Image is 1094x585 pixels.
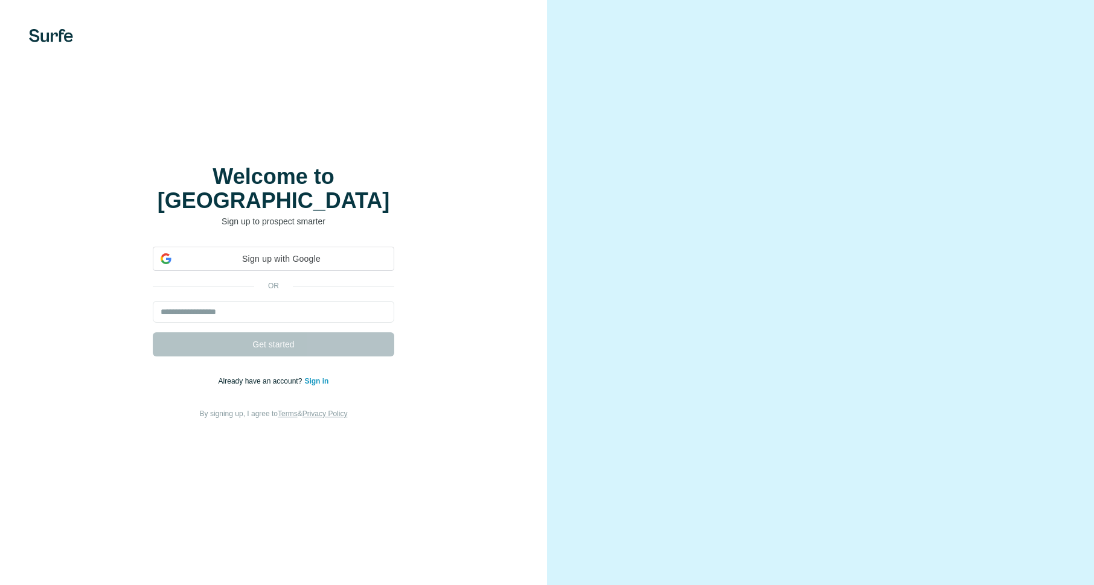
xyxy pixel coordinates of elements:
p: or [254,280,293,291]
a: Terms [278,409,298,418]
span: Already have an account? [219,377,305,385]
img: Surfe's logo [29,29,73,42]
a: Privacy Policy [302,409,348,418]
h1: Welcome to [GEOGRAPHIC_DATA] [153,165,394,213]
span: Sign up with Google [176,253,386,265]
p: Sign up to prospect smarter [153,215,394,227]
span: By signing up, I agree to & [200,409,348,418]
div: Sign up with Google [153,247,394,271]
a: Sign in [304,377,328,385]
